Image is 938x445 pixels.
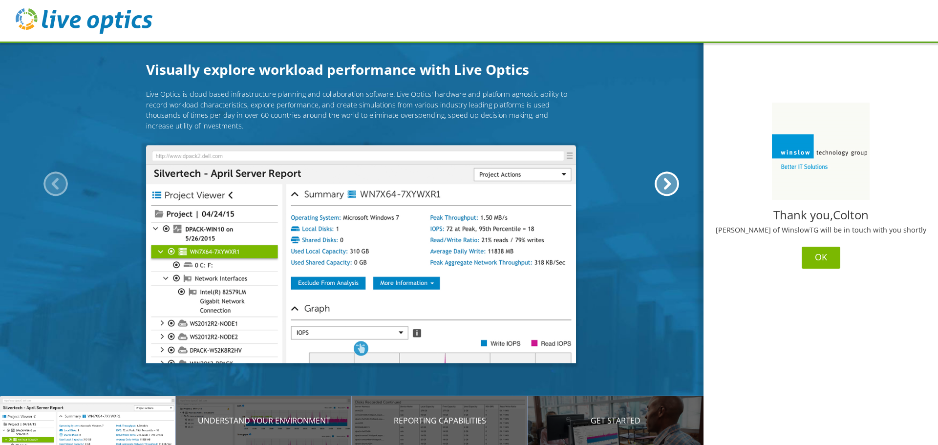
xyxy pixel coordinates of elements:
[711,227,930,233] p: [PERSON_NAME] of WinslowTG will be in touch with you shortly
[146,146,576,363] img: Introducing Live Optics
[352,415,528,426] p: Reporting Capabilities
[146,59,576,80] h1: Visually explore workload performance with Live Optics
[176,415,352,426] p: Understand your environment
[146,89,576,131] p: Live Optics is cloud based infrastructure planning and collaboration software. Live Optics' hardw...
[528,415,703,426] p: Get Started
[16,8,152,34] img: live_optics_svg.svg
[711,209,930,221] h2: Thank you,
[802,247,840,269] button: OK
[833,207,869,223] span: Colton
[772,103,870,200] img: C0e0OLmAhLsfAAAAAElFTkSuQmCC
